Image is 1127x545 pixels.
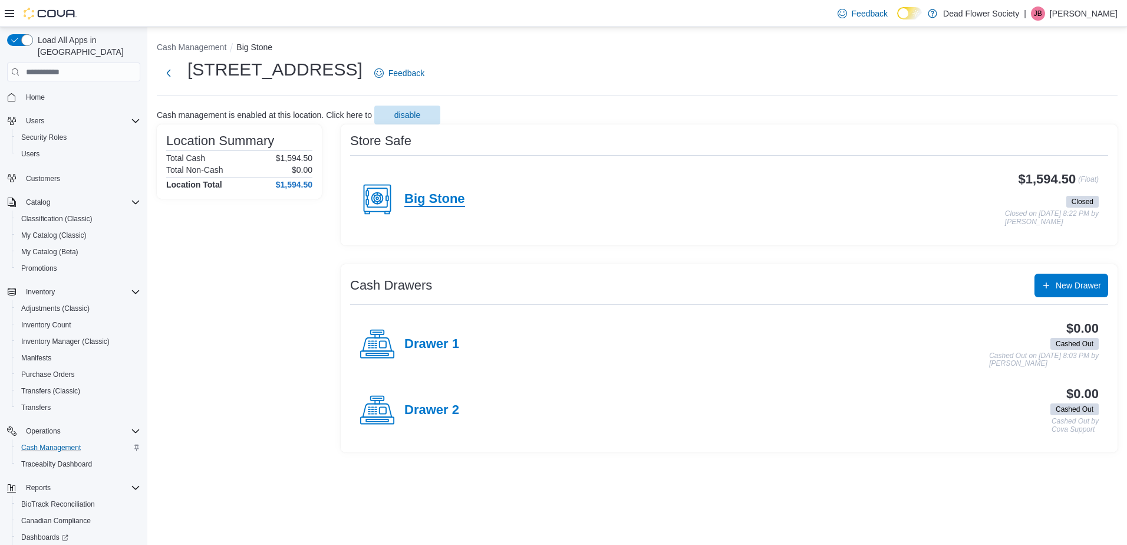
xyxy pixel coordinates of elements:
[17,497,100,511] a: BioTrack Reconciliation
[17,384,140,398] span: Transfers (Classic)
[350,278,432,293] h3: Cash Drawers
[292,165,312,175] p: $0.00
[12,513,145,529] button: Canadian Compliance
[404,403,459,418] h4: Drawer 2
[1034,6,1042,21] span: JB
[26,174,60,183] span: Customers
[21,424,140,438] span: Operations
[17,147,140,161] span: Users
[21,214,93,224] span: Classification (Classic)
[17,441,85,455] a: Cash Management
[157,110,372,120] p: Cash management is enabled at this location. Click here to
[17,514,95,528] a: Canadian Compliance
[17,530,140,544] span: Dashboards
[12,333,145,350] button: Inventory Manager (Classic)
[21,114,49,128] button: Users
[2,284,145,300] button: Inventory
[21,195,55,209] button: Catalog
[21,170,140,185] span: Customers
[17,212,97,226] a: Classification (Classic)
[1050,6,1118,21] p: [PERSON_NAME]
[26,426,61,436] span: Operations
[21,459,92,469] span: Traceabilty Dashboard
[12,350,145,366] button: Manifests
[12,211,145,227] button: Classification (Classic)
[166,165,223,175] h6: Total Non-Cash
[17,334,140,349] span: Inventory Manager (Classic)
[1078,172,1099,193] p: (Float)
[26,198,50,207] span: Catalog
[21,516,91,526] span: Canadian Compliance
[404,192,465,207] h4: Big Stone
[1024,6,1026,21] p: |
[1052,418,1099,434] p: Cashed Out by Cova Support
[26,287,55,297] span: Inventory
[1056,404,1093,415] span: Cashed Out
[12,146,145,162] button: Users
[2,169,145,186] button: Customers
[21,133,67,142] span: Security Roles
[21,320,71,330] span: Inventory Count
[33,34,140,58] span: Load All Apps in [GEOGRAPHIC_DATA]
[17,384,85,398] a: Transfers (Classic)
[897,7,922,19] input: Dark Mode
[2,88,145,106] button: Home
[21,114,140,128] span: Users
[21,500,95,509] span: BioTrack Reconciliation
[897,19,898,20] span: Dark Mode
[17,301,94,316] a: Adjustments (Classic)
[1066,196,1099,208] span: Closed
[1019,172,1076,186] h3: $1,594.50
[21,386,80,396] span: Transfers (Classic)
[21,481,140,495] span: Reports
[26,116,44,126] span: Users
[21,370,75,379] span: Purchase Orders
[1050,338,1099,350] span: Cashed Out
[12,317,145,333] button: Inventory Count
[374,106,440,124] button: disable
[21,424,65,438] button: Operations
[21,231,87,240] span: My Catalog (Classic)
[21,353,51,363] span: Manifests
[157,42,226,52] button: Cash Management
[21,172,65,186] a: Customers
[166,180,222,189] h4: Location Total
[276,153,312,163] p: $1,594.50
[21,403,51,412] span: Transfers
[2,113,145,129] button: Users
[17,400,55,415] a: Transfers
[1066,321,1099,336] h3: $0.00
[12,366,145,383] button: Purchase Orders
[21,285,60,299] button: Inventory
[17,228,140,242] span: My Catalog (Classic)
[17,301,140,316] span: Adjustments (Classic)
[21,443,81,452] span: Cash Management
[852,8,888,19] span: Feedback
[12,300,145,317] button: Adjustments (Classic)
[2,480,145,496] button: Reports
[17,130,140,145] span: Security Roles
[21,90,50,104] a: Home
[157,41,1118,55] nav: An example of EuiBreadcrumbs
[1005,210,1099,226] p: Closed on [DATE] 8:22 PM by [PERSON_NAME]
[1056,339,1093,349] span: Cashed Out
[21,149,39,159] span: Users
[1031,6,1045,21] div: Jamie Bowen
[370,61,429,85] a: Feedback
[17,441,140,455] span: Cash Management
[17,212,140,226] span: Classification (Classic)
[276,180,312,189] h4: $1,594.50
[17,130,71,145] a: Security Roles
[404,337,459,352] h4: Drawer 1
[12,227,145,244] button: My Catalog (Classic)
[21,337,110,346] span: Inventory Manager (Classic)
[17,351,140,365] span: Manifests
[26,93,45,102] span: Home
[21,481,55,495] button: Reports
[21,533,68,542] span: Dashboards
[17,245,83,259] a: My Catalog (Beta)
[394,109,420,121] span: disable
[17,147,44,161] a: Users
[17,530,73,544] a: Dashboards
[17,261,62,275] a: Promotions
